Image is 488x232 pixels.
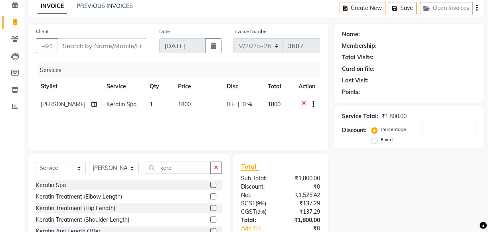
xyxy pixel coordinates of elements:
button: Create New [340,2,385,14]
div: Discount: [235,183,281,191]
span: 1800 [178,101,191,108]
th: Service [102,78,145,96]
a: PREVIOUS INVOICES [77,2,133,10]
div: Keratin Treatment (Hip Length) [36,204,115,213]
div: Last Visit: [342,76,369,85]
span: 1 [150,101,153,108]
th: Disc [222,78,263,96]
div: ₹1,800.00 [281,216,326,224]
label: Client [36,28,49,35]
span: Keratin Spa [107,101,136,108]
input: Search by Name/Mobile/Email/Code [57,38,147,53]
div: Points: [342,88,360,96]
span: Total [241,162,259,171]
button: Save [389,2,417,14]
div: ( ) [235,208,281,216]
div: Membership: [342,42,377,50]
div: Keratin Spa [36,181,66,189]
div: Service Total: [342,112,378,121]
th: Qty [145,78,174,96]
button: Open Invoices [420,2,473,14]
div: ₹1,800.00 [281,174,326,183]
div: Card on file: [342,65,375,73]
div: Discount: [342,126,367,135]
th: Stylist [36,78,102,96]
div: Services [37,63,326,78]
div: ( ) [235,199,281,208]
div: Net: [235,191,281,199]
span: 0 % [243,100,252,109]
div: Total: [235,216,281,224]
span: [PERSON_NAME] [41,101,85,108]
th: Action [294,78,320,96]
span: 9% [257,200,265,207]
div: ₹137.29 [281,208,326,216]
label: Invoice Number [233,28,268,35]
div: ₹1,525.42 [281,191,326,199]
div: ₹1,800.00 [381,112,407,121]
span: 0 F [227,100,235,109]
label: Date [159,28,170,35]
div: Keratin Treatment (Shoulder Length) [36,216,129,224]
th: Total [263,78,294,96]
span: CGST [241,208,256,215]
div: ₹137.29 [281,199,326,208]
span: SGST [241,200,255,207]
div: Name: [342,30,360,39]
input: Search or Scan [145,162,211,174]
div: Keratin Treatment (Elbow Length) [36,193,122,201]
span: 1800 [268,101,281,108]
div: ₹0 [281,183,326,191]
label: Percentage [381,126,406,133]
button: +91 [36,38,58,53]
span: 9% [257,209,265,215]
div: Sub Total: [235,174,281,183]
label: Fixed [381,136,393,143]
div: Total Visits: [342,53,373,62]
span: | [238,100,239,109]
th: Price [173,78,222,96]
